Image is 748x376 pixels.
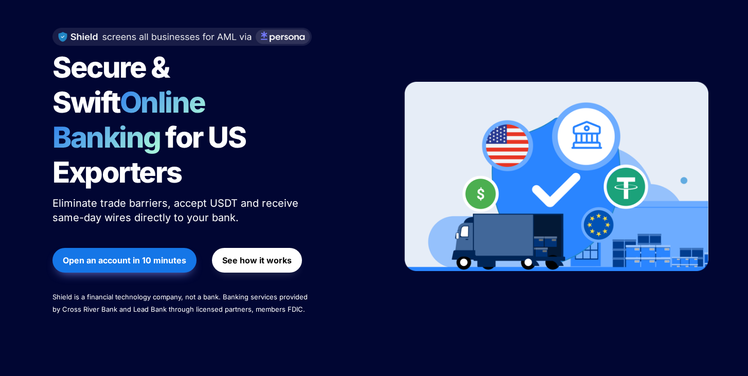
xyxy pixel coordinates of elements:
a: See how it works [212,243,302,278]
a: Open an account in 10 minutes [52,243,197,278]
span: Secure & Swift [52,50,174,120]
span: Online Banking [52,85,216,155]
span: for US Exporters [52,120,251,190]
span: Shield is a financial technology company, not a bank. Banking services provided by Cross River Ba... [52,293,310,313]
strong: Open an account in 10 minutes [63,255,186,265]
button: See how it works [212,248,302,273]
span: Eliminate trade barriers, accept USDT and receive same-day wires directly to your bank. [52,197,301,224]
strong: See how it works [222,255,292,265]
button: Open an account in 10 minutes [52,248,197,273]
